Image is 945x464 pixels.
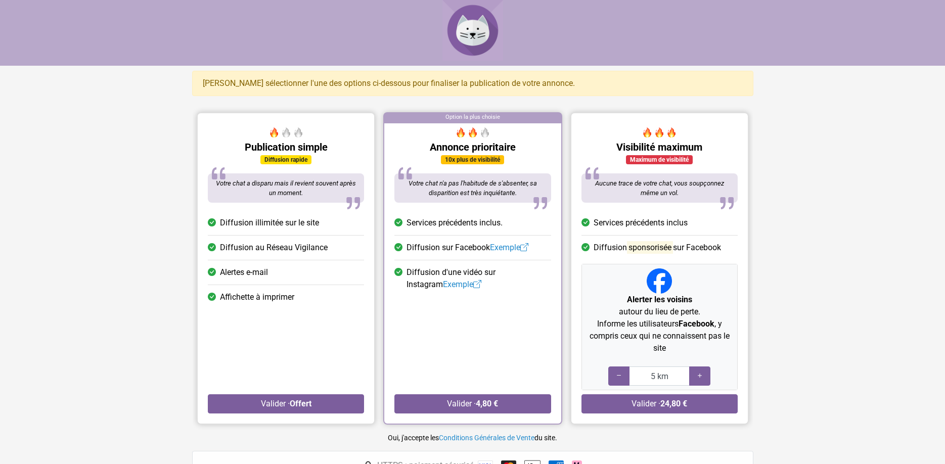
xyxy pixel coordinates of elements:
span: Alertes e-mail [220,266,268,279]
h5: Visibilité maximum [581,141,737,153]
a: Exemple [443,280,481,289]
h5: Publication simple [208,141,364,153]
button: Valider ·4,80 € [394,394,551,413]
span: Diffusion d'une vidéo sur Instagram [407,266,551,291]
strong: Offert [289,399,311,408]
span: Votre chat a disparu mais il revient souvent après un moment. [216,179,356,197]
a: Exemple [490,243,528,252]
div: Diffusion rapide [260,155,311,164]
button: Valider ·Offert [208,394,364,413]
strong: 4,80 € [476,399,498,408]
span: Diffusion sur Facebook [407,242,528,254]
button: Valider ·24,80 € [581,394,737,413]
p: autour du lieu de perte. [586,294,733,318]
strong: 24,80 € [660,399,687,408]
span: Aucune trace de votre chat, vous soupçonnez même un vol. [595,179,724,197]
span: Diffusion sur Facebook [593,242,721,254]
strong: Facebook [678,319,714,329]
strong: Alerter les voisins [626,295,692,304]
span: Diffusion illimitée sur le site [220,217,319,229]
img: Facebook [647,268,672,294]
small: Oui, j'accepte les du site. [388,434,557,442]
p: Informe les utilisateurs , y compris ceux qui ne connaissent pas le site [586,318,733,354]
span: Votre chat n'a pas l'habitude de s'absenter, sa disparition est très inquiétante. [408,179,536,197]
div: 10x plus de visibilité [441,155,504,164]
span: Services précédents inclus [593,217,687,229]
div: Maximum de visibilité [626,155,693,164]
div: [PERSON_NAME] sélectionner l'une des options ci-dessous pour finaliser la publication de votre an... [192,71,753,96]
div: Option la plus choisie [384,113,561,123]
mark: sponsorisée [626,241,672,254]
span: Diffusion au Réseau Vigilance [220,242,328,254]
span: Affichette à imprimer [220,291,294,303]
a: Conditions Générales de Vente [439,434,534,442]
span: Services précédents inclus. [407,217,503,229]
h5: Annonce prioritaire [394,141,551,153]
